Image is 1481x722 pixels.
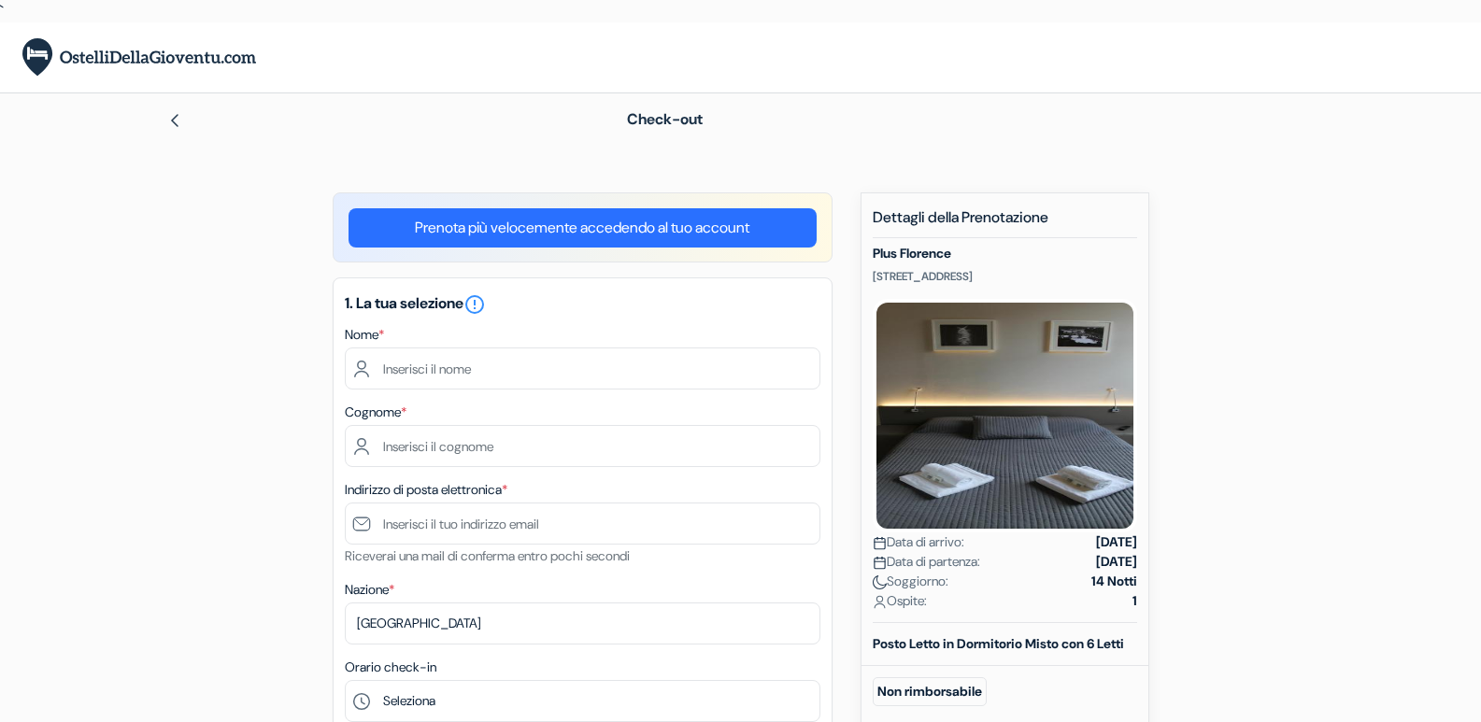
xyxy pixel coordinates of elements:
[873,595,887,609] img: user_icon.svg
[345,580,394,600] label: Nazione
[1096,532,1137,552] strong: [DATE]
[345,403,406,422] label: Cognome
[873,677,987,706] small: Non rimborsabile
[345,293,820,316] h5: 1. La tua selezione
[463,293,486,316] i: error_outline
[873,552,980,572] span: Data di partenza:
[345,503,820,545] input: Inserisci il tuo indirizzo email
[873,536,887,550] img: calendar.svg
[873,556,887,570] img: calendar.svg
[463,293,486,313] a: error_outline
[349,208,817,248] a: Prenota più velocemente accedendo al tuo account
[345,658,436,677] label: Orario check-in
[873,532,964,552] span: Data di arrivo:
[345,425,820,467] input: Inserisci il cognome
[873,575,887,589] img: moon.svg
[1132,591,1137,611] strong: 1
[627,109,703,129] span: Check-out
[345,547,630,564] small: Riceverai una mail di conferma entro pochi secondi
[1091,572,1137,591] strong: 14 Notti
[345,347,820,389] input: Inserisci il nome
[22,38,256,77] img: OstelliDellaGioventu.com
[873,572,948,591] span: Soggiorno:
[873,635,1124,652] b: Posto Letto in Dormitorio Misto con 6 Letti
[345,325,384,345] label: Nome
[345,480,507,500] label: Indirizzo di posta elettronica
[873,269,1137,284] p: [STREET_ADDRESS]
[1096,552,1137,572] strong: [DATE]
[873,208,1137,238] h5: Dettagli della Prenotazione
[167,113,182,128] img: left_arrow.svg
[873,591,927,611] span: Ospite:
[873,246,1137,262] h5: Plus Florence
